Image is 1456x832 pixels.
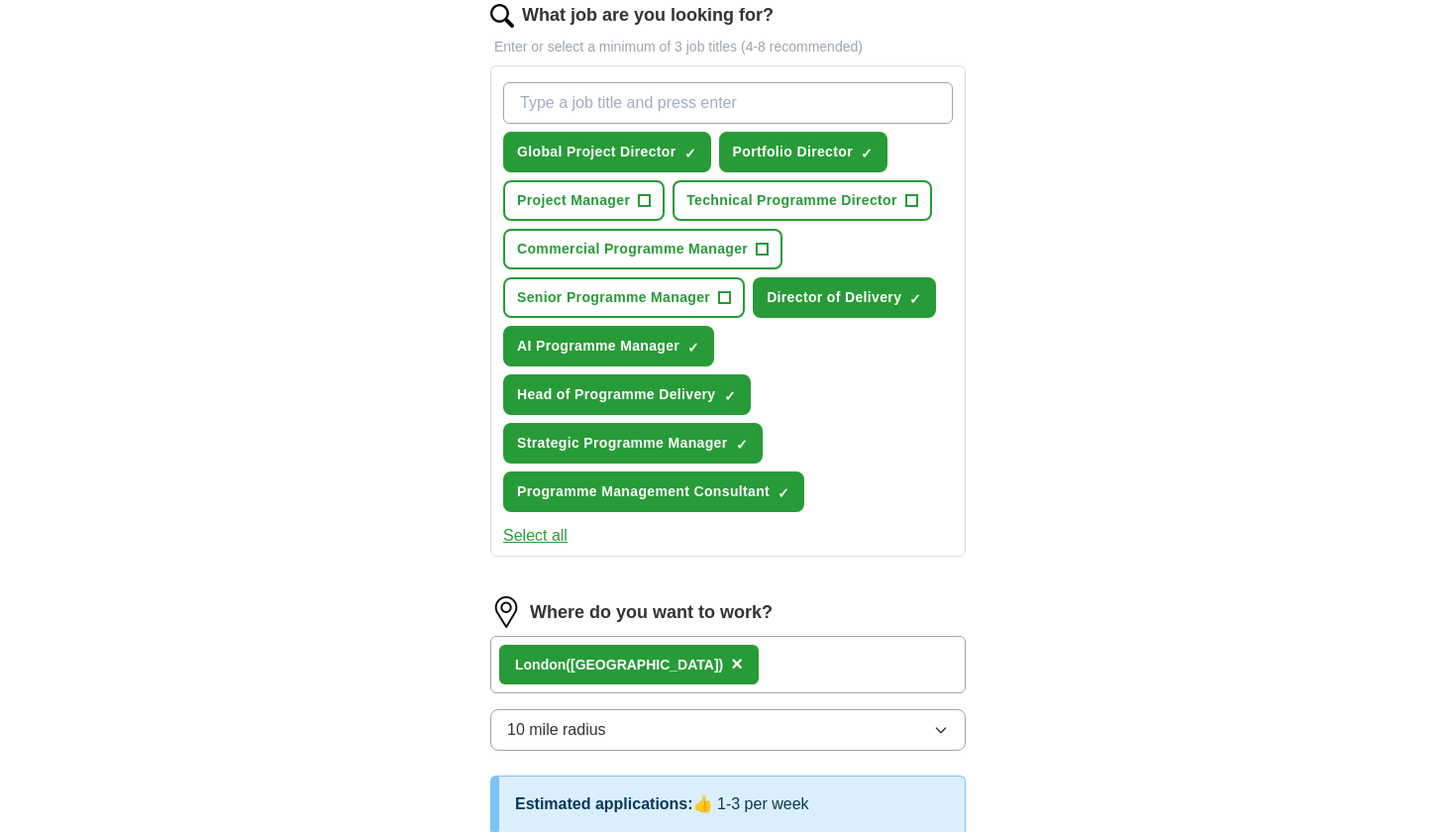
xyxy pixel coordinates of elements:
[753,277,936,318] button: Director of Delivery✓
[507,718,606,742] span: 10 mile radius
[517,287,710,308] span: Senior Programme Manager
[719,132,887,172] button: Portfolio Director✓
[490,596,522,628] img: location.png
[566,657,723,673] span: ([GEOGRAPHIC_DATA])
[490,4,514,28] img: search.png
[490,37,966,57] p: Enter or select a minimum of 3 job titles (4-8 recommended)
[517,239,748,260] span: Commercial Programme Manager
[686,190,897,211] span: Technical Programme Director
[731,653,743,675] span: ×
[503,132,711,172] button: Global Project Director✓
[736,437,748,453] span: ✓
[490,709,966,751] button: 10 mile radius
[503,180,665,221] button: Project Manager
[693,795,809,812] span: 👍 1-3 per week
[503,326,714,366] button: AI Programme Manager✓
[733,142,853,162] span: Portfolio Director
[515,655,723,676] div: don
[503,471,804,512] button: Programme Management Consultant✓
[517,190,630,211] span: Project Manager
[724,388,736,404] span: ✓
[517,384,716,405] span: Head of Programme Delivery
[731,650,743,679] button: ×
[673,180,932,221] button: Technical Programme Director
[503,229,782,269] button: Commercial Programme Manager
[503,277,745,318] button: Senior Programme Manager
[503,82,953,124] input: Type a job title and press enter
[684,146,696,161] span: ✓
[503,374,751,415] button: Head of Programme Delivery✓
[517,481,770,502] span: Programme Management Consultant
[515,795,693,812] span: Estimated applications:
[530,599,773,626] label: Where do you want to work?
[909,291,921,307] span: ✓
[503,423,763,464] button: Strategic Programme Manager✓
[522,2,774,29] label: What job are you looking for?
[503,524,568,548] button: Select all
[515,657,541,673] strong: Lon
[517,433,728,454] span: Strategic Programme Manager
[861,146,873,161] span: ✓
[778,485,789,501] span: ✓
[687,340,699,356] span: ✓
[767,287,901,308] span: Director of Delivery
[517,336,679,357] span: AI Programme Manager
[517,142,676,162] span: Global Project Director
